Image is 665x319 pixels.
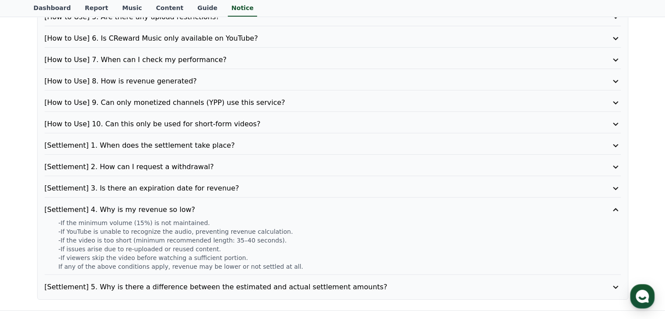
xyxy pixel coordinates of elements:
p: [Settlement] 1. When does the settlement take place? [45,140,575,151]
p: [Settlement] 3. Is there an expiration date for revenue? [45,183,575,194]
p: -If issues arise due to re-uploaded or reused content. [59,245,621,253]
button: [How to Use] 5. Are there any upload restrictions? [45,12,621,22]
span: Messages [73,260,98,267]
button: [How to Use] 10. Can this only be used for short-form videos? [45,119,621,129]
span: Settings [129,260,151,267]
p: If any of the above conditions apply, revenue may be lower or not settled at all. [59,262,621,271]
button: [How to Use] 9. Can only monetized channels (YPP) use this service? [45,97,621,108]
p: [Settlement] 5. Why is there a difference between the estimated and actual settlement amounts? [45,282,575,292]
p: -If YouTube is unable to recognize the audio, preventing revenue calculation. [59,227,621,236]
button: [Settlement] 4. Why is my revenue so low? [45,205,621,215]
p: [How to Use] 10. Can this only be used for short-form videos? [45,119,575,129]
p: -If viewers skip the video before watching a sufficient portion. [59,253,621,262]
p: -If the video is too short (minimum recommended length: 35–40 seconds). [59,236,621,245]
span: Home [22,260,38,267]
a: Home [3,246,58,268]
p: [Settlement] 4. Why is my revenue so low? [45,205,575,215]
button: [Settlement] 2. How can I request a withdrawal? [45,162,621,172]
p: [Settlement] 2. How can I request a withdrawal? [45,162,575,172]
a: Settings [113,246,168,268]
p: [How to Use] 5. Are there any upload restrictions? [45,12,575,22]
button: [How to Use] 6. Is CReward Music only available on YouTube? [45,33,621,44]
p: [How to Use] 8. How is revenue generated? [45,76,575,87]
p: [How to Use] 6. Is CReward Music only available on YouTube? [45,33,575,44]
p: -If the minimum volume (15%) is not maintained. [59,218,621,227]
p: [How to Use] 9. Can only monetized channels (YPP) use this service? [45,97,575,108]
button: [Settlement] 1. When does the settlement take place? [45,140,621,151]
button: [How to Use] 8. How is revenue generated? [45,76,621,87]
button: [Settlement] 5. Why is there a difference between the estimated and actual settlement amounts? [45,282,621,292]
a: Messages [58,246,113,268]
p: [How to Use] 7. When can I check my performance? [45,55,575,65]
button: [How to Use] 7. When can I check my performance? [45,55,621,65]
button: [Settlement] 3. Is there an expiration date for revenue? [45,183,621,194]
